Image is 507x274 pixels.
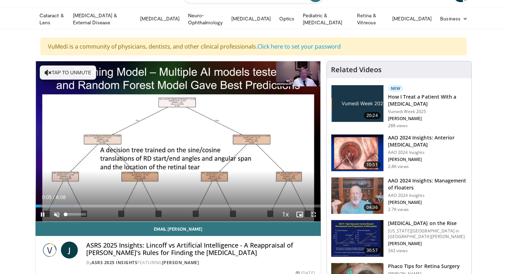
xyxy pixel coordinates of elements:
p: Vumedi Week 2025 [388,109,467,114]
a: J [61,242,78,259]
p: [US_STATE][GEOGRAPHIC_DATA] in [GEOGRAPHIC_DATA][PERSON_NAME] [388,228,467,239]
button: Pause [36,207,50,222]
button: Unmute [50,207,64,222]
h4: Related Videos [331,66,382,74]
span: / [53,194,55,200]
button: Fullscreen [307,207,321,222]
p: AAO 2024 Insights [388,193,467,198]
a: Email [PERSON_NAME] [36,222,321,236]
span: 0:05 [42,194,51,200]
p: 2.8K views [388,164,409,169]
h3: Phaco Tips for Retina Surgery [388,263,460,270]
button: Playback Rate [278,207,293,222]
p: 2.7K views [388,207,409,212]
span: 30:57 [364,247,381,254]
img: 4ce8c11a-29c2-4c44-a801-4e6d49003971.150x105_q85_crop-smart_upscale.jpg [331,220,383,257]
span: 04:36 [364,204,381,211]
p: [PERSON_NAME] [388,157,467,162]
span: 10:51 [364,161,381,168]
div: Progress Bar [36,205,321,207]
span: 6:08 [56,194,65,200]
img: ASRS 2025 Insights [41,242,58,259]
a: 20:24 New How I Treat a Patient With a [MEDICAL_DATA] Vumedi Week 2025 [PERSON_NAME] 288 views [331,85,467,129]
a: [MEDICAL_DATA] [388,12,436,26]
a: [MEDICAL_DATA] [136,12,184,26]
p: AAO 2024 Insights [388,150,467,155]
img: fd942f01-32bb-45af-b226-b96b538a46e6.150x105_q85_crop-smart_upscale.jpg [331,135,383,171]
img: 8e655e61-78ac-4b3e-a4e7-f43113671c25.150x105_q85_crop-smart_upscale.jpg [331,178,383,214]
div: By FEATURING [86,260,315,266]
p: [PERSON_NAME] [388,241,467,247]
a: Cataract & Lens [35,12,69,26]
a: Click here to set your password [257,43,341,50]
a: [MEDICAL_DATA] & External Disease [69,12,136,26]
video-js: Video Player [36,61,321,222]
a: Optics [275,12,299,26]
p: [PERSON_NAME] [388,200,467,205]
a: Pediatric & [MEDICAL_DATA] [299,12,353,26]
a: 04:36 AAO 2024 Insights: Management of Floaters AAO 2024 Insights [PERSON_NAME] 2.7K views [331,177,467,214]
a: [PERSON_NAME] [162,260,199,266]
div: Volume Level [65,213,86,216]
a: Business [436,12,472,26]
a: Retina & Vitreous [353,12,388,26]
p: 288 views [388,123,408,129]
a: 10:51 AAO 2024 Insights: Anterior [MEDICAL_DATA] AAO 2024 Insights [PERSON_NAME] 2.8K views [331,134,467,172]
a: [MEDICAL_DATA] [227,12,275,26]
a: Neuro-Ophthalmology [184,12,227,26]
p: 342 views [388,248,408,254]
h3: AAO 2024 Insights: Anterior [MEDICAL_DATA] [388,134,467,148]
h3: AAO 2024 Insights: Management of Floaters [388,177,467,191]
button: Enable picture-in-picture mode [293,207,307,222]
p: New [388,85,403,92]
div: VuMedi is a community of physicians, dentists, and other clinical professionals. [40,38,467,55]
img: 02d29458-18ce-4e7f-be78-7423ab9bdffd.jpg.150x105_q85_crop-smart_upscale.jpg [331,85,383,122]
span: 20:24 [364,112,381,119]
button: Tap to unmute [40,66,96,80]
h3: [MEDICAL_DATA] on the Rise [388,220,467,227]
a: 30:57 [MEDICAL_DATA] on the Rise [US_STATE][GEOGRAPHIC_DATA] in [GEOGRAPHIC_DATA][PERSON_NAME] [P... [331,220,467,257]
h4: ASRS 2025 Insights: Lincoff vs Artificial Intelligence - A Reappraisal of [PERSON_NAME]'s Rules f... [86,242,315,257]
p: [PERSON_NAME] [388,116,467,122]
a: ASRS 2025 Insights [92,260,137,266]
h3: How I Treat a Patient With a [MEDICAL_DATA] [388,93,467,107]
